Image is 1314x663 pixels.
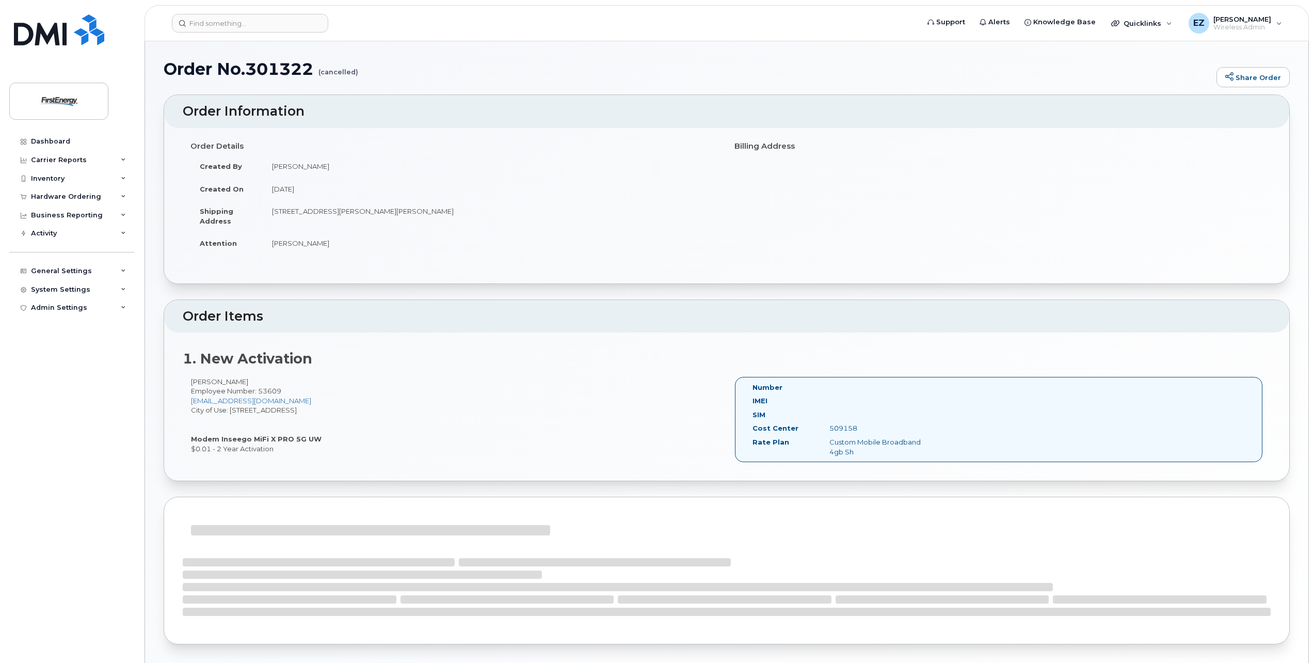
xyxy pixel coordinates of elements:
h1: Order No.301322 [164,60,1211,78]
div: 509158 [822,423,930,433]
div: [PERSON_NAME] City of Use: [STREET_ADDRESS] $0.01 - 2 Year Activation [183,377,727,454]
strong: Created On [200,185,244,193]
strong: Modem Inseego MiFi X PRO 5G UW [191,435,322,443]
label: Cost Center [752,423,798,433]
label: Number [752,383,782,392]
h4: Billing Address [734,142,1263,151]
td: [PERSON_NAME] [263,232,719,255]
td: [PERSON_NAME] [263,155,719,178]
td: [DATE] [263,178,719,200]
label: Rate Plan [752,437,789,447]
h4: Order Details [190,142,719,151]
label: SIM [752,410,765,420]
span: Employee Number: 53609 [191,387,281,395]
h2: Order Information [183,104,1271,119]
a: [EMAIL_ADDRESS][DOMAIN_NAME] [191,397,311,405]
label: IMEI [752,396,767,406]
h2: Order Items [183,309,1271,324]
a: Share Order [1216,67,1290,88]
strong: Created By [200,162,242,170]
td: [STREET_ADDRESS][PERSON_NAME][PERSON_NAME] [263,200,719,232]
strong: Shipping Address [200,207,233,225]
small: (cancelled) [318,60,358,76]
strong: Attention [200,239,237,247]
strong: 1. New Activation [183,350,312,367]
div: Custom Mobile Broadband 4gb Sh [822,437,930,456]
